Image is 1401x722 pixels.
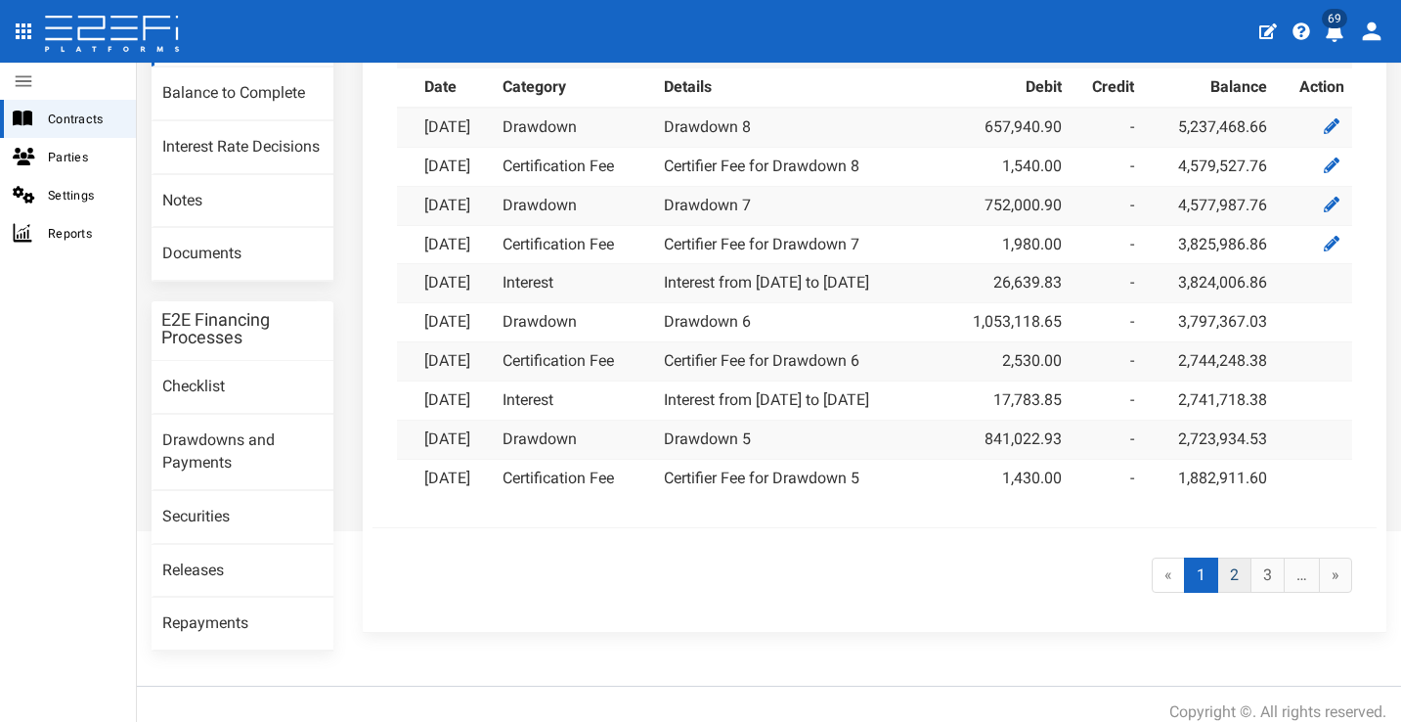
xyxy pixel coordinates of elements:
td: - [1070,459,1143,497]
span: Contracts [48,108,120,130]
th: Details [656,68,937,108]
a: Repayments [152,598,333,651]
td: 17,783.85 [937,381,1070,420]
td: 1,540.00 [937,147,1070,186]
td: 26,639.83 [937,264,1070,303]
td: Drawdown [495,303,656,342]
td: Interest [495,381,656,420]
td: 1,980.00 [937,225,1070,264]
a: Drawdowns and Payments [152,415,333,490]
td: - [1070,303,1143,342]
span: Reports [48,222,120,245]
a: Drawdown 8 [664,117,751,136]
h3: E2E Financing Processes [161,311,324,346]
td: - [1070,342,1143,382]
td: Certification Fee [495,147,656,186]
a: Drawdown 6 [664,312,751,331]
td: 2,741,718.38 [1142,381,1275,420]
a: [DATE] [424,429,470,448]
a: Documents [152,228,333,281]
span: 1 [1184,558,1218,594]
span: « [1152,558,1185,594]
a: Drawdown 5 [664,429,751,448]
a: [DATE] [424,351,470,370]
a: Certifier Fee for Drawdown 8 [664,157,859,175]
a: » [1319,558,1352,594]
td: Drawdown [495,420,656,459]
a: 2 [1217,558,1251,594]
td: 1,430.00 [937,459,1070,497]
a: Notes [152,175,333,228]
td: - [1070,264,1143,303]
td: 3,797,367.03 [1142,303,1275,342]
a: Interest from [DATE] to [DATE] [664,273,869,292]
td: 2,530.00 [937,342,1070,382]
a: [DATE] [424,157,470,175]
td: - [1070,420,1143,459]
td: 1,882,911.60 [1142,459,1275,497]
a: Checklist [152,361,333,414]
td: 752,000.90 [937,186,1070,225]
td: 4,577,987.76 [1142,186,1275,225]
a: … [1284,558,1320,594]
a: Balance to Complete [152,68,333,120]
th: Action [1275,68,1352,108]
th: Category [495,68,656,108]
td: 2,723,934.53 [1142,420,1275,459]
td: - [1070,186,1143,225]
th: Balance [1142,68,1275,108]
a: [DATE] [424,390,470,409]
td: 4,579,527.76 [1142,147,1275,186]
td: - [1070,381,1143,420]
td: Certification Fee [495,342,656,382]
td: - [1070,108,1143,147]
a: Certifier Fee for Drawdown 6 [664,351,859,370]
a: Interest from [DATE] to [DATE] [664,390,869,409]
td: Certification Fee [495,459,656,497]
td: 2,744,248.38 [1142,342,1275,382]
th: Debit [937,68,1070,108]
a: 3 [1250,558,1285,594]
td: 1,053,118.65 [937,303,1070,342]
a: Releases [152,545,333,598]
td: 841,022.93 [937,420,1070,459]
span: Settings [48,184,120,206]
td: - [1070,147,1143,186]
a: [DATE] [424,273,470,292]
td: 3,824,006.86 [1142,264,1275,303]
a: Securities [152,491,333,544]
th: Date [416,68,495,108]
a: Certifier Fee for Drawdown 5 [664,469,859,487]
td: Drawdown [495,186,656,225]
a: [DATE] [424,469,470,487]
td: 3,825,986.86 [1142,225,1275,264]
a: [DATE] [424,312,470,331]
td: Certification Fee [495,225,656,264]
td: Drawdown [495,108,656,147]
a: [DATE] [424,117,470,136]
a: Drawdown 7 [664,196,751,214]
a: [DATE] [424,196,470,214]
td: 657,940.90 [937,108,1070,147]
span: Parties [48,146,120,168]
a: [DATE] [424,235,470,253]
td: - [1070,225,1143,264]
th: Credit [1070,68,1143,108]
a: Interest Rate Decisions [152,121,333,174]
td: 5,237,468.66 [1142,108,1275,147]
a: Certifier Fee for Drawdown 7 [664,235,859,253]
td: Interest [495,264,656,303]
